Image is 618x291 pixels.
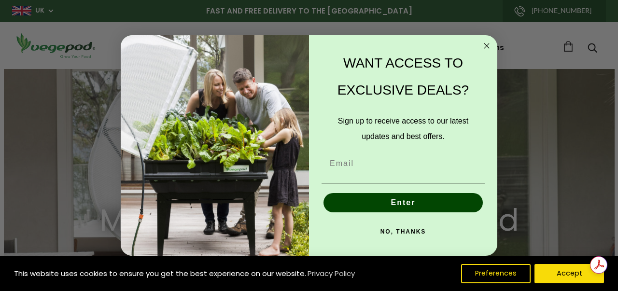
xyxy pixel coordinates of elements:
button: NO, THANKS [322,222,485,241]
span: This website uses cookies to ensure you get the best experience on our website. [14,268,306,278]
a: Privacy Policy (opens in a new tab) [306,265,356,282]
button: Close dialog [481,40,492,52]
button: Preferences [461,264,531,283]
button: Accept [534,264,604,283]
span: Sign up to receive access to our latest updates and best offers. [338,117,468,140]
input: Email [322,154,485,173]
button: Enter [323,193,483,212]
img: e9d03583-1bb1-490f-ad29-36751b3212ff.jpeg [121,35,309,256]
span: WANT ACCESS TO EXCLUSIVE DEALS? [337,55,469,97]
